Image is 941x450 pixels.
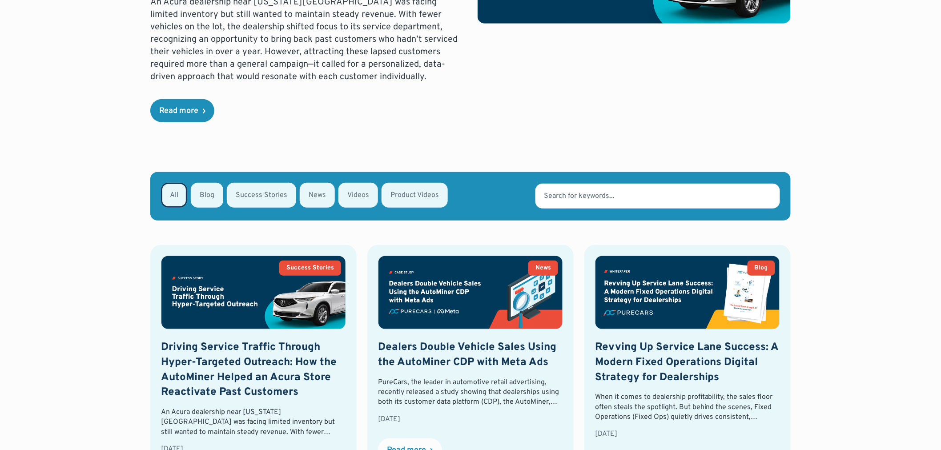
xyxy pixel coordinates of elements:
[535,265,551,271] div: News
[378,378,563,407] div: PureCars, the leader in automotive retail advertising, recently released a study showing that dea...
[161,407,346,437] div: An Acura dealership near [US_STATE][GEOGRAPHIC_DATA] was facing limited inventory but still wante...
[755,265,768,271] div: Blog
[595,340,780,385] h2: Revving Up Service Lane Success: A Modern Fixed Operations Digital Strategy for Dealerships
[286,265,334,271] div: Success Stories
[161,340,346,400] h2: Driving Service Traffic Through Hyper-Targeted Outreach: How the AutoMiner Helped an Acura Store ...
[150,172,791,221] form: Email Form
[378,414,563,424] div: [DATE]
[595,429,780,439] div: [DATE]
[378,340,563,370] h2: Dealers Double Vehicle Sales Using the AutoMiner CDP with Meta Ads
[595,392,780,422] div: When it comes to dealership profitability, the sales floor often steals the spotlight. But behind...
[535,184,780,209] input: Search for keywords...
[150,99,214,122] a: Read more
[159,107,198,115] div: Read more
